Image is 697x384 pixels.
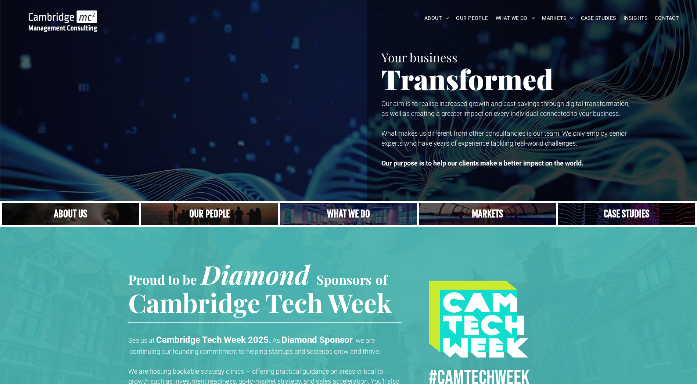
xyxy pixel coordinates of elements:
span: See us at [128,337,155,344]
a: A crowd in silhouette at sunset, on a rise or lookout point [141,203,278,225]
a: Our Markets | Cambridge Management Consulting [419,203,556,225]
span: Diamond [201,257,310,291]
img: #CAMTECHWEEK logo, Procurement [429,281,529,358]
span: Proud to be [128,271,197,288]
strong: Diamond Sponsor [281,335,353,345]
span: Your business [381,49,457,65]
a: ABOUT [421,13,453,24]
span: Transformed [381,60,553,97]
img: Go to Homepage [29,10,97,32]
a: CONTACT [651,13,682,24]
strong: Our purpose is to help our clients make a better impact on the world. [381,159,583,167]
span: we are [356,337,375,344]
span: Cambridge Tech Week [128,285,392,320]
span: Sponsors [316,271,371,288]
span: continuing our founding commitment to helping startups and scaleups grow and thrive. [130,348,380,355]
a: Close up of woman's face, centered on her eyes [2,203,139,225]
a: MARKETS [538,13,577,24]
span: Our aim is to realise increased growth and cost savings through digital transformation, as well a... [381,100,629,117]
span: As [273,337,280,344]
a: A yoga teacher lifting his whole body off the ground in the peacock pose [280,203,417,225]
strong: Cambridge Tech Week 2025. [156,335,271,345]
span: of [376,271,387,288]
a: CASE STUDIES | See an Overview of All Our Case Studies | Cambridge Management Consulting [558,203,695,225]
span: What makes us different from other consultancies is our team. We only employ senior experts who h... [381,129,627,147]
a: WHAT WE DO [492,13,539,24]
a: OUR PEOPLE [452,13,492,24]
a: CASE STUDIES [577,13,620,24]
a: INSIGHTS [620,13,651,24]
a: Your Business Transformed | Cambridge Management Consulting [29,11,97,19]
